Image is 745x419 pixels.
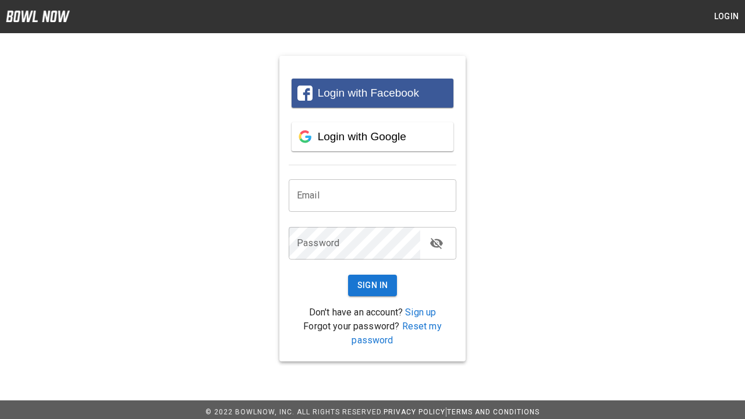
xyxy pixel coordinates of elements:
[384,408,445,416] a: Privacy Policy
[447,408,540,416] a: Terms and Conditions
[318,130,406,143] span: Login with Google
[289,306,456,319] p: Don't have an account?
[405,307,436,318] a: Sign up
[708,6,745,27] button: Login
[292,79,453,108] button: Login with Facebook
[289,319,456,347] p: Forgot your password?
[348,275,398,296] button: Sign In
[318,87,419,99] span: Login with Facebook
[292,122,453,151] button: Login with Google
[352,321,441,346] a: Reset my password
[205,408,384,416] span: © 2022 BowlNow, Inc. All Rights Reserved.
[6,10,70,22] img: logo
[425,232,448,255] button: toggle password visibility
